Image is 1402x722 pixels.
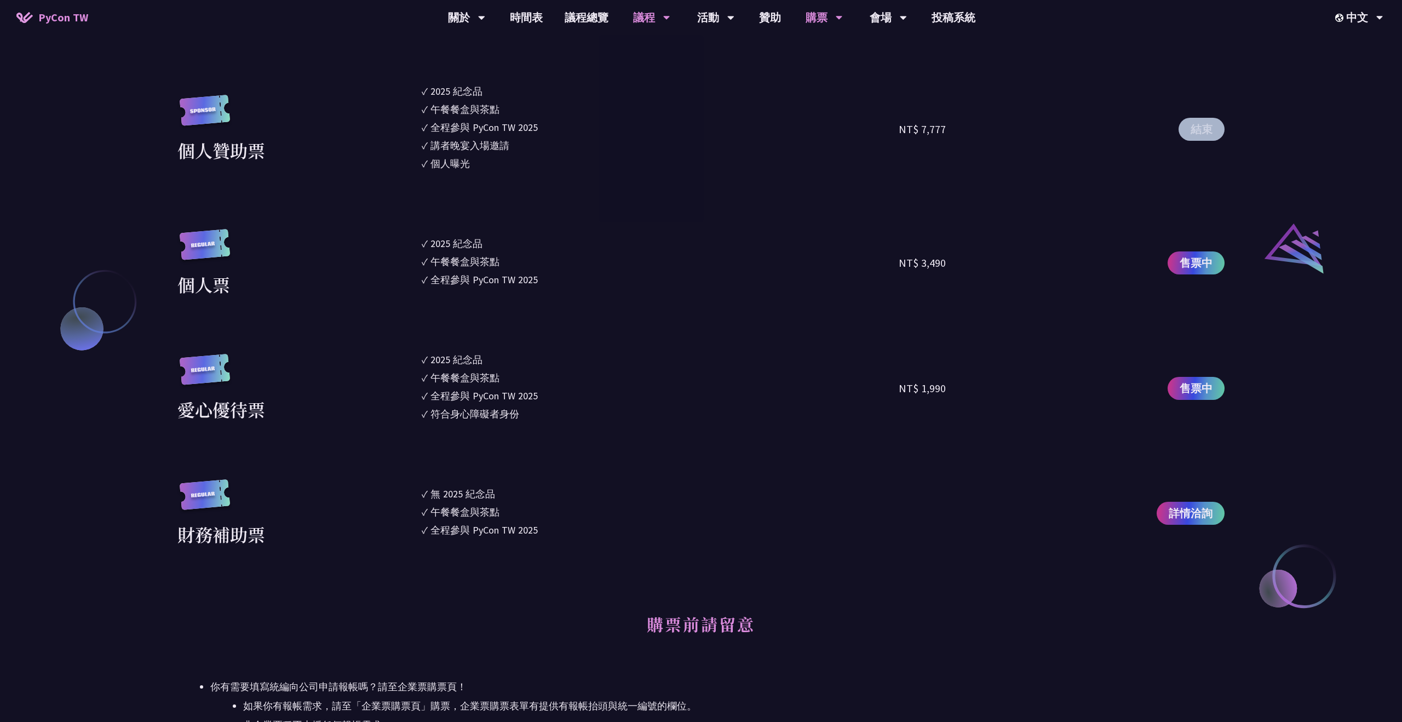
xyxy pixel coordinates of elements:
[1180,380,1213,397] span: 售票中
[177,95,232,137] img: sponsor.43e6a3a.svg
[899,121,946,137] div: NT$ 7,777
[430,138,509,153] div: 講者晚宴入場邀請
[422,156,899,171] li: ✓
[422,120,899,135] li: ✓
[1179,118,1225,141] button: 結束
[430,120,538,135] div: 全程參與 PyCon TW 2025
[430,388,538,403] div: 全程參與 PyCon TW 2025
[430,254,499,269] div: 午餐餐盒與茶點
[1168,251,1225,274] a: 售票中
[430,406,519,421] div: 符合身心障礙者身份
[430,84,482,99] div: 2025 紀念品
[422,505,899,519] li: ✓
[422,370,899,385] li: ✓
[430,523,538,537] div: 全程參與 PyCon TW 2025
[177,479,232,522] img: regular.8f272d9.svg
[177,229,232,271] img: regular.8f272d9.svg
[16,12,33,23] img: Home icon of PyCon TW 2025
[430,486,495,501] div: 無 2025 紀念品
[38,9,88,26] span: PyCon TW
[422,486,899,501] li: ✓
[422,352,899,367] li: ✓
[177,271,230,297] div: 個人票
[422,102,899,117] li: ✓
[422,254,899,269] li: ✓
[1335,14,1346,22] img: Locale Icon
[422,138,899,153] li: ✓
[430,505,499,519] div: 午餐餐盒與茶點
[430,370,499,385] div: 午餐餐盒與茶點
[422,84,899,99] li: ✓
[430,352,482,367] div: 2025 紀念品
[430,102,499,117] div: 午餐餐盒與茶點
[177,521,265,547] div: 財務補助票
[210,679,1225,695] div: 你有需要填寫統編向公司申請報帳嗎？請至企業票購票頁！
[5,4,99,31] a: PyCon TW
[899,380,946,397] div: NT$ 1,990
[422,388,899,403] li: ✓
[422,406,899,421] li: ✓
[1169,505,1213,522] span: 詳情洽詢
[177,354,232,396] img: regular.8f272d9.svg
[177,137,265,163] div: 個人贊助票
[243,698,1225,714] li: 如果你有報帳需求，請至「企業票購票頁」購票，企業票購票表單有提供有報帳抬頭與統一編號的欄位。
[430,236,482,251] div: 2025 紀念品
[177,396,265,422] div: 愛心優待票
[899,255,946,271] div: NT$ 3,490
[422,272,899,287] li: ✓
[422,236,899,251] li: ✓
[177,602,1225,662] h2: 購票前請留意
[1180,255,1213,271] span: 售票中
[422,523,899,537] li: ✓
[430,272,538,287] div: 全程參與 PyCon TW 2025
[430,156,470,171] div: 個人曝光
[1168,377,1225,400] a: 售票中
[1157,502,1225,525] a: 詳情洽詢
